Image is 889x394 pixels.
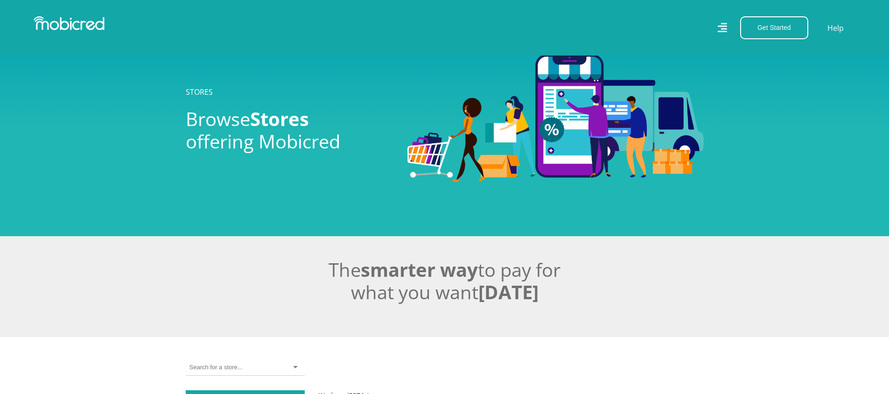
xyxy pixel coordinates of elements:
button: Get Started [740,16,808,39]
img: Mobicred [34,16,105,30]
input: Search for a store... [189,363,242,372]
img: Stores [407,54,704,182]
a: STORES [186,87,213,97]
a: Help [827,22,844,34]
h2: Browse offering Mobicred [186,108,393,153]
span: Stores [250,106,309,132]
